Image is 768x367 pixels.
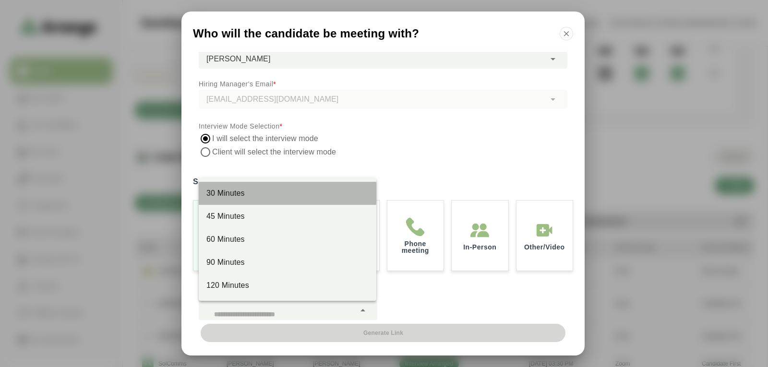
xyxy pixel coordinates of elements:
div: 45 Minutes [206,211,369,222]
div: 90 Minutes [206,257,369,268]
img: Phone meeting [406,217,425,237]
p: Other/Video [524,244,565,250]
p: Hiring Manager's Email [199,78,567,90]
p: Phone meeting [395,240,436,254]
label: Select a meeting mode [193,175,573,189]
label: I will select the interview mode [212,132,319,145]
label: Client will select the interview mode [212,145,338,159]
div: 60 Minutes [206,234,369,245]
div: 120 Minutes [206,280,369,291]
p: In-Person [463,244,496,250]
img: In-Person [470,221,490,240]
span: Who will the candidate be meeting with? [193,28,419,39]
div: 30 Minutes [206,188,369,199]
img: In-Person [535,221,554,240]
p: Interview Mode Selection [199,120,567,132]
span: [PERSON_NAME] [206,53,271,65]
